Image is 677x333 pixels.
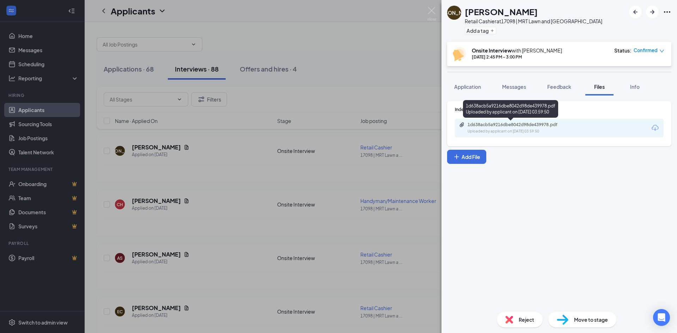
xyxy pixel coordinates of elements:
b: Onsite Interview [472,47,512,54]
div: with [PERSON_NAME] [472,47,562,54]
button: ArrowRight [646,6,659,18]
svg: ArrowRight [648,8,657,16]
div: 1d638acb5a9216dbe8042d98de439978.pdf Uploaded by applicant on [DATE] 03:59:50 [463,100,558,118]
div: Indeed Resume [455,106,664,112]
span: Feedback [547,84,571,90]
span: Reject [519,316,534,323]
span: Messages [502,84,526,90]
svg: Ellipses [663,8,671,16]
svg: Paperclip [459,122,465,128]
button: PlusAdd a tag [465,27,496,34]
a: Paperclip1d638acb5a9216dbe8042d98de439978.pdfUploaded by applicant on [DATE] 03:59:50 [459,122,573,134]
span: Info [630,84,640,90]
span: Files [594,84,605,90]
div: Open Intercom Messenger [653,309,670,326]
svg: Plus [453,153,460,160]
button: ArrowLeftNew [629,6,642,18]
span: Confirmed [634,47,658,54]
div: [PERSON_NAME] [434,9,475,16]
div: Status : [614,47,632,54]
h1: [PERSON_NAME] [465,6,538,18]
div: 1d638acb5a9216dbe8042d98de439978.pdf [468,122,566,128]
svg: ArrowLeftNew [631,8,640,16]
div: Retail Cashier at 17098 | MRT Lawn and [GEOGRAPHIC_DATA] [465,18,602,25]
button: Add FilePlus [447,150,486,164]
svg: Download [651,124,659,132]
svg: Plus [490,29,494,33]
span: down [659,49,664,54]
span: Move to stage [574,316,608,323]
span: Application [454,84,481,90]
div: [DATE] 2:45 PM - 3:00 PM [472,54,562,60]
div: Uploaded by applicant on [DATE] 03:59:50 [468,129,573,134]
